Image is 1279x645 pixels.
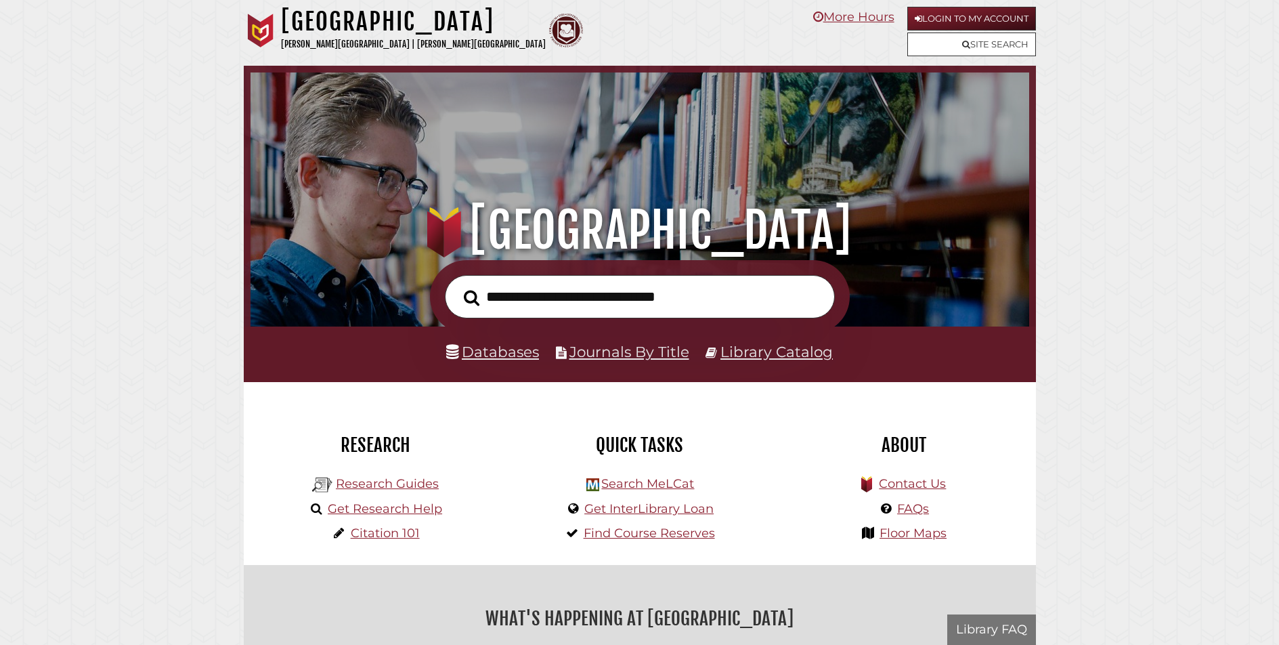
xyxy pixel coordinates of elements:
[464,289,479,306] i: Search
[586,478,599,491] img: Hekman Library Logo
[782,434,1026,457] h2: About
[880,526,947,541] a: Floor Maps
[518,434,762,457] h2: Quick Tasks
[569,343,689,360] a: Journals By Title
[312,475,332,495] img: Hekman Library Logo
[907,33,1036,56] a: Site Search
[879,476,946,491] a: Contact Us
[254,603,1026,634] h2: What's Happening at [GEOGRAPHIC_DATA]
[907,7,1036,30] a: Login to My Account
[351,526,420,541] a: Citation 101
[601,476,694,491] a: Search MeLCat
[254,434,498,457] h2: Research
[328,501,442,516] a: Get Research Help
[269,201,1010,260] h1: [GEOGRAPHIC_DATA]
[897,501,929,516] a: FAQs
[446,343,539,360] a: Databases
[457,286,486,310] button: Search
[584,501,714,516] a: Get InterLibrary Loan
[584,526,715,541] a: Find Course Reserves
[549,14,583,47] img: Calvin Theological Seminary
[720,343,833,360] a: Library Catalog
[244,14,278,47] img: Calvin University
[281,7,546,37] h1: [GEOGRAPHIC_DATA]
[813,9,894,24] a: More Hours
[281,37,546,52] p: [PERSON_NAME][GEOGRAPHIC_DATA] | [PERSON_NAME][GEOGRAPHIC_DATA]
[336,476,439,491] a: Research Guides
